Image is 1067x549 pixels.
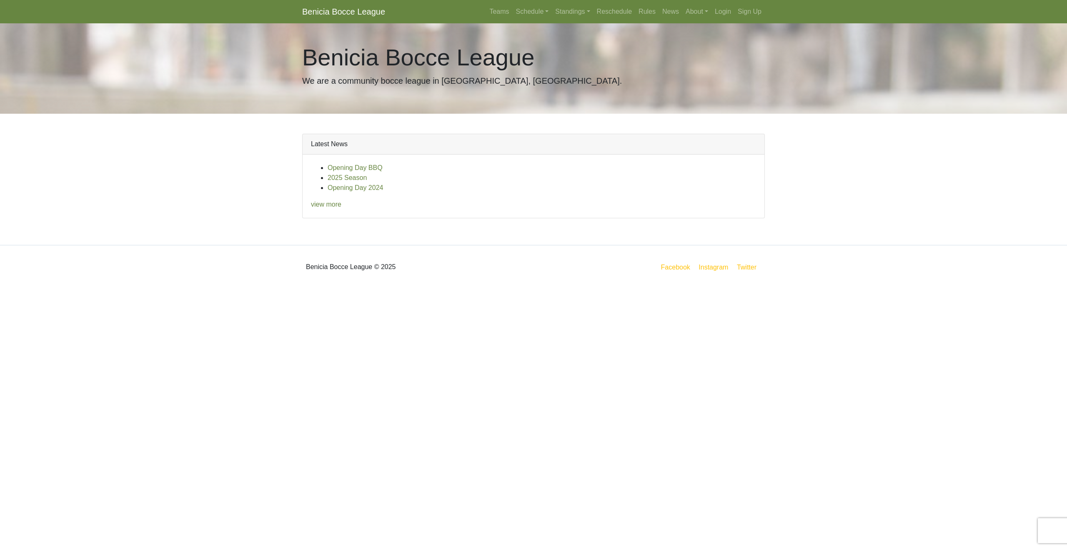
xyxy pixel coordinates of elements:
a: Sign Up [734,3,765,20]
a: Instagram [697,262,730,272]
a: Twitter [735,262,763,272]
a: Benicia Bocce League [302,3,385,20]
a: Rules [635,3,659,20]
a: News [659,3,682,20]
a: 2025 Season [328,174,367,181]
a: Standings [552,3,593,20]
a: Facebook [659,262,692,272]
a: About [682,3,711,20]
a: Login [711,3,734,20]
a: Opening Day BBQ [328,164,383,171]
div: Benicia Bocce League © 2025 [296,252,533,282]
a: Opening Day 2024 [328,184,383,191]
div: Latest News [303,134,764,155]
a: Reschedule [594,3,636,20]
a: Teams [486,3,512,20]
a: Schedule [513,3,552,20]
h1: Benicia Bocce League [302,43,765,71]
a: view more [311,201,341,208]
p: We are a community bocce league in [GEOGRAPHIC_DATA], [GEOGRAPHIC_DATA]. [302,75,765,87]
